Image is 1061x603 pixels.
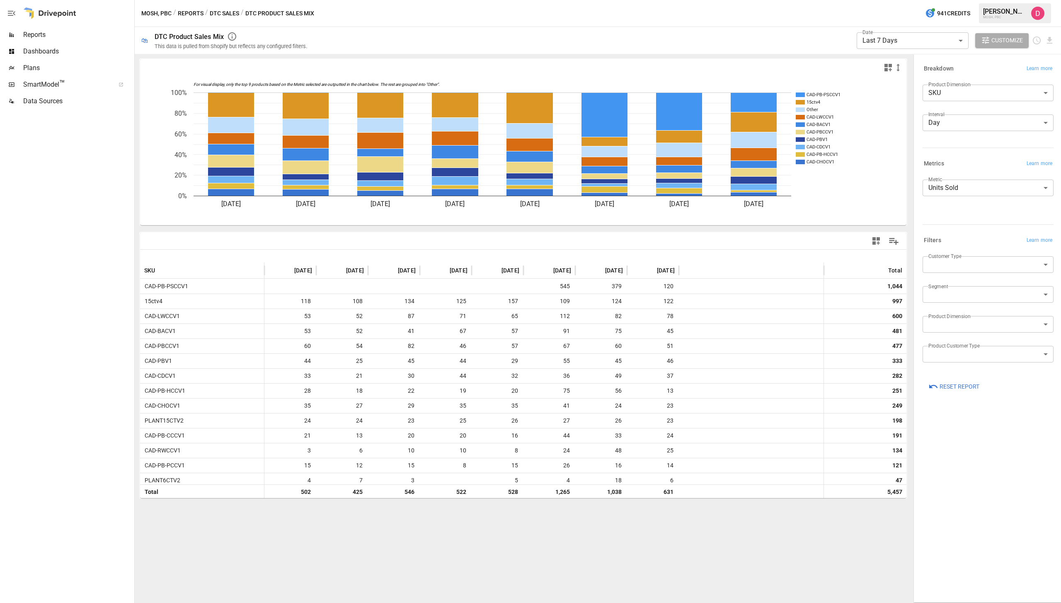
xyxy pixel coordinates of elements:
span: 21 [269,428,312,443]
span: CAD-PB-PCCV1 [141,462,185,469]
h6: Metrics [924,159,944,168]
span: 522 [424,485,468,499]
text: 0% [178,192,187,200]
span: PLANT6CTV2 [141,477,180,484]
span: 134 [372,294,416,309]
button: Customize [975,33,1029,48]
div: 121 [892,458,902,473]
span: 24 [631,428,675,443]
div: A chart. [140,76,906,225]
span: 35 [269,399,312,413]
span: 157 [476,294,519,309]
label: Segment [928,283,948,290]
text: 80% [174,109,187,117]
span: 19 [424,384,468,398]
span: 502 [269,485,312,499]
span: Plans [23,63,133,73]
span: 45 [579,354,623,368]
span: 35 [476,399,519,413]
span: 125 [424,294,468,309]
span: 21 [320,369,364,383]
button: Schedule report [1032,36,1042,45]
span: 35 [424,399,468,413]
span: [DATE] [450,266,468,275]
div: 249 [892,399,902,413]
span: 78 [631,309,675,323]
button: Sort [489,265,501,276]
span: 1,265 [528,485,571,499]
span: Learn more [1027,160,1052,168]
span: 33 [269,369,312,383]
span: 55 [528,354,571,368]
span: 51 [631,339,675,353]
span: 120 [631,279,675,294]
span: 23 [631,399,675,413]
span: 24 [528,443,571,458]
span: 3 [372,473,416,488]
span: CAD-CDCV1 [141,372,176,379]
span: 20 [476,384,519,398]
span: 4 [269,473,312,488]
span: Learn more [1027,236,1052,245]
span: 28 [269,384,312,398]
div: This data is pulled from Shopify but reflects any configured filters. [155,43,307,49]
text: 20% [174,171,187,179]
span: 52 [320,324,364,338]
span: PLANT15CTV2 [141,417,184,424]
span: 24 [579,399,623,413]
span: 14 [631,458,675,473]
span: 60 [269,339,312,353]
span: 54 [320,339,364,353]
span: Customize [991,35,1023,46]
span: 45 [631,324,675,338]
span: 118 [269,294,312,309]
span: 46 [631,354,675,368]
span: [DATE] [294,266,312,275]
button: Sort [593,265,604,276]
button: Reset Report [923,379,985,394]
span: 82 [579,309,623,323]
span: 5 [476,473,519,488]
span: 545 [528,279,571,294]
h6: Breakdown [924,64,954,73]
span: 13 [631,384,675,398]
span: 425 [320,485,364,499]
text: For visual display, only the top 9 products based on the Metric selected are outputted in the cha... [194,82,440,87]
span: 112 [528,309,571,323]
text: [DATE] [371,200,390,208]
span: 8 [424,458,468,473]
button: Sort [282,265,293,276]
span: 41 [528,399,571,413]
label: Date [862,29,873,36]
div: Total [888,267,902,274]
span: 6 [631,473,675,488]
span: CAD-PB-CCCV1 [141,432,185,439]
div: 198 [892,413,902,428]
span: 108 [320,294,364,309]
div: 600 [892,309,902,323]
span: 10 [372,443,416,458]
span: 82 [372,339,416,353]
span: 75 [579,324,623,338]
text: CAD-PB-PSCCV1 [807,92,841,97]
span: 60 [579,339,623,353]
span: SmartModel [23,80,109,90]
span: [DATE] [605,266,623,275]
span: 15ctv4 [141,298,162,304]
span: 71 [424,309,468,323]
span: 45 [372,354,416,368]
span: CAD-PB-HCCV1 [141,387,185,394]
span: 44 [269,354,312,368]
text: 60% [174,130,187,138]
div: / [173,8,176,19]
span: 41 [372,324,416,338]
div: Day [923,114,1054,131]
span: 25 [424,413,468,428]
span: 46 [424,339,468,353]
span: 1,038 [579,485,623,499]
span: 29 [476,354,519,368]
button: Sort [334,265,345,276]
span: [DATE] [501,266,519,275]
span: 24 [320,413,364,428]
div: 1,044 [887,279,902,294]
